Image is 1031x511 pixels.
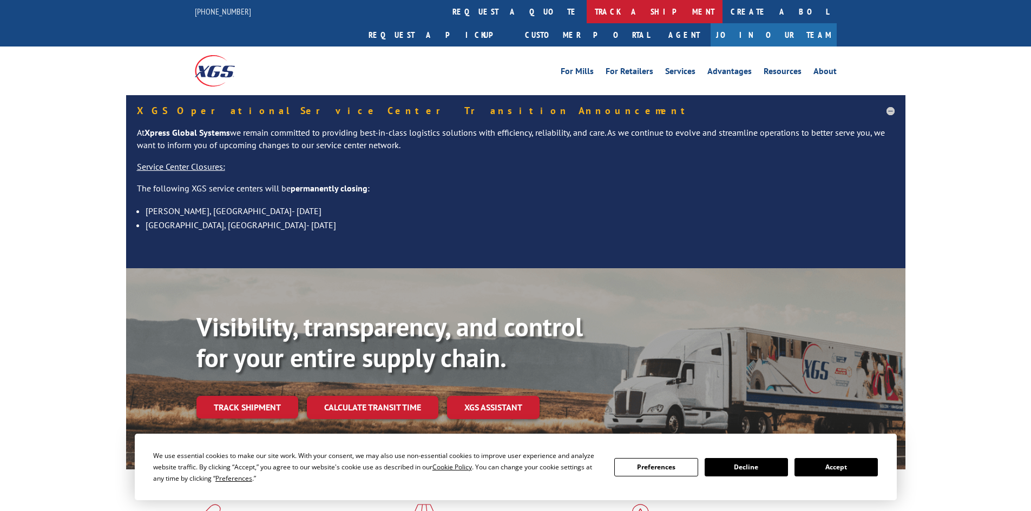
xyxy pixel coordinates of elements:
[146,204,895,218] li: [PERSON_NAME], [GEOGRAPHIC_DATA]- [DATE]
[146,218,895,232] li: [GEOGRAPHIC_DATA], [GEOGRAPHIC_DATA]- [DATE]
[794,458,878,476] button: Accept
[764,67,802,79] a: Resources
[137,161,225,172] u: Service Center Closures:
[658,23,711,47] a: Agent
[360,23,517,47] a: Request a pickup
[215,474,252,483] span: Preferences
[291,183,367,194] strong: permanently closing
[705,458,788,476] button: Decline
[432,462,472,472] span: Cookie Policy
[153,450,601,484] div: We use essential cookies to make our site work. With your consent, we may also use non-essential ...
[447,396,540,419] a: XGS ASSISTANT
[665,67,695,79] a: Services
[614,458,698,476] button: Preferences
[135,434,897,500] div: Cookie Consent Prompt
[195,6,251,17] a: [PHONE_NUMBER]
[137,182,895,204] p: The following XGS service centers will be :
[561,67,594,79] a: For Mills
[707,67,752,79] a: Advantages
[711,23,837,47] a: Join Our Team
[137,127,895,161] p: At we remain committed to providing best-in-class logistics solutions with efficiency, reliabilit...
[145,127,230,138] strong: Xpress Global Systems
[813,67,837,79] a: About
[196,396,298,419] a: Track shipment
[307,396,438,419] a: Calculate transit time
[606,67,653,79] a: For Retailers
[517,23,658,47] a: Customer Portal
[196,310,583,375] b: Visibility, transparency, and control for your entire supply chain.
[137,106,895,116] h5: XGS Operational Service Center Transition Announcement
